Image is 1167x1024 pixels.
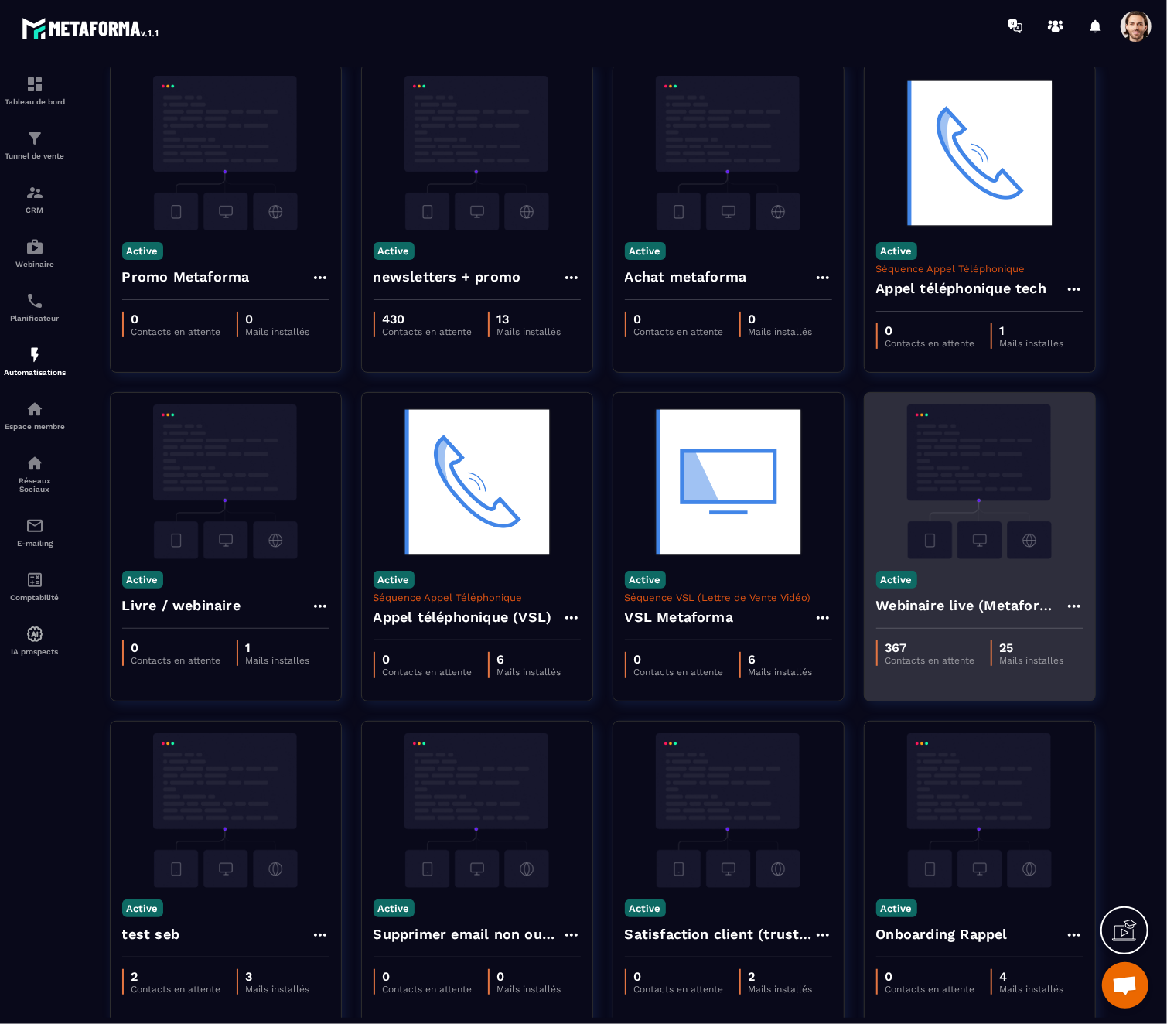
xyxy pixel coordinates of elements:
[625,404,832,559] img: automation-background
[122,76,329,230] img: automation-background
[885,984,975,995] p: Contacts en attente
[4,422,66,431] p: Espace membre
[383,667,473,678] p: Contacts en attente
[876,278,1047,299] h4: Appel téléphonique tech
[634,969,724,984] p: 0
[383,326,473,337] p: Contacts en attente
[131,326,221,337] p: Contacts en attente
[749,969,813,984] p: 2
[374,733,581,888] img: automation-background
[4,334,66,388] a: automationsautomationsAutomatisations
[122,899,163,917] p: Active
[749,667,813,678] p: Mails installés
[26,517,44,535] img: email
[497,652,561,667] p: 6
[122,404,329,559] img: automation-background
[885,640,975,655] p: 367
[246,984,310,995] p: Mails installés
[383,652,473,667] p: 0
[885,338,975,349] p: Contacts en attente
[374,242,415,260] p: Active
[876,923,1008,945] h4: Onboarding Rappel
[374,76,581,230] img: automation-background
[4,314,66,323] p: Planificateur
[1000,655,1064,666] p: Mails installés
[749,312,813,326] p: 0
[634,312,724,326] p: 0
[26,129,44,148] img: formation
[1102,962,1148,1009] a: Open chat
[131,984,221,995] p: Contacts en attente
[4,206,66,214] p: CRM
[26,625,44,643] img: automations
[26,183,44,202] img: formation
[4,476,66,493] p: Réseaux Sociaux
[625,242,666,260] p: Active
[122,923,180,945] h4: test seb
[122,242,163,260] p: Active
[497,312,561,326] p: 13
[122,571,163,589] p: Active
[26,346,44,364] img: automations
[876,733,1083,888] img: automation-background
[876,76,1083,230] img: automation-background
[634,667,724,678] p: Contacts en attente
[26,454,44,473] img: social-network
[246,640,310,655] p: 1
[876,595,1065,616] h4: Webinaire live (Metaforma)
[122,733,329,888] img: automation-background
[4,226,66,280] a: automationsautomationsWebinaire
[625,606,734,628] h4: VSL Metaforma
[374,606,552,628] h4: Appel téléphonique (VSL)
[246,969,310,984] p: 3
[374,923,562,945] h4: Supprimer email non ouvert apres 60 jours
[1000,323,1064,338] p: 1
[4,388,66,442] a: automationsautomationsEspace membre
[1000,640,1064,655] p: 25
[4,280,66,334] a: schedulerschedulerPlanificateur
[876,899,917,917] p: Active
[4,97,66,106] p: Tableau de bord
[749,984,813,995] p: Mails installés
[634,984,724,995] p: Contacts en attente
[4,152,66,160] p: Tunnel de vente
[4,442,66,505] a: social-networksocial-networkRéseaux Sociaux
[26,237,44,256] img: automations
[374,571,415,589] p: Active
[26,292,44,310] img: scheduler
[4,559,66,613] a: accountantaccountantComptabilité
[876,263,1083,275] p: Séquence Appel Téléphonique
[122,595,241,616] h4: Livre / webinaire
[885,323,975,338] p: 0
[876,404,1083,559] img: automation-background
[374,899,415,917] p: Active
[625,899,666,917] p: Active
[885,655,975,666] p: Contacts en attente
[885,969,975,984] p: 0
[497,326,561,337] p: Mails installés
[749,652,813,667] p: 6
[374,404,581,559] img: automation-background
[26,571,44,589] img: accountant
[625,266,747,288] h4: Achat metaforma
[131,640,221,655] p: 0
[625,592,832,603] p: Séquence VSL (Lettre de Vente Vidéo)
[4,118,66,172] a: formationformationTunnel de vente
[634,652,724,667] p: 0
[4,647,66,656] p: IA prospects
[634,326,724,337] p: Contacts en attente
[383,312,473,326] p: 430
[876,242,917,260] p: Active
[4,593,66,602] p: Comptabilité
[374,266,521,288] h4: newsletters + promo
[625,923,814,945] h4: Satisfaction client (trustpilot)
[383,969,473,984] p: 0
[4,505,66,559] a: emailemailE-mailing
[497,984,561,995] p: Mails installés
[497,667,561,678] p: Mails installés
[4,63,66,118] a: formationformationTableau de bord
[1000,969,1064,984] p: 4
[26,400,44,418] img: automations
[4,172,66,226] a: formationformationCRM
[876,571,917,589] p: Active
